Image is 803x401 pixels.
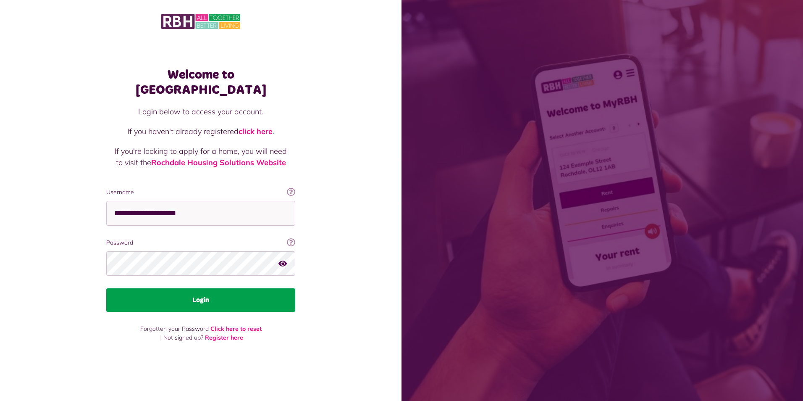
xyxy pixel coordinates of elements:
span: Forgotten your Password [140,325,209,332]
a: Click here to reset [210,325,262,332]
a: Register here [205,334,243,341]
h1: Welcome to [GEOGRAPHIC_DATA] [106,67,295,98]
label: Password [106,238,295,247]
a: click here [239,127,273,136]
a: Rochdale Housing Solutions Website [151,158,286,167]
p: If you haven't already registered . [115,126,287,137]
p: Login below to access your account. [115,106,287,117]
img: MyRBH [161,13,240,30]
label: Username [106,188,295,197]
span: Not signed up? [163,334,203,341]
p: If you're looking to apply for a home, you will need to visit the [115,145,287,168]
button: Login [106,288,295,312]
